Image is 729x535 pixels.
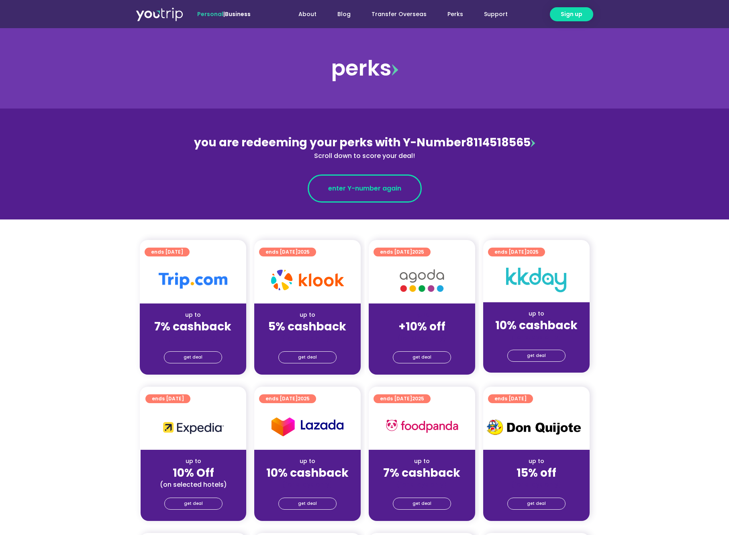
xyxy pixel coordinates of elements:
div: (for stays only) [146,334,240,342]
strong: 10% Off [173,465,214,481]
span: ends [DATE] [265,394,310,403]
a: ends [DATE]2025 [488,248,545,256]
span: get deal [412,498,431,509]
span: 2025 [412,248,424,255]
strong: 10% cashback [266,465,349,481]
div: 8114518565 [190,134,539,161]
span: ends [DATE] [494,394,527,403]
span: enter Y-number again [328,184,401,193]
span: ends [DATE] [152,394,184,403]
strong: 5% cashback [268,319,346,334]
span: get deal [184,498,203,509]
a: get deal [507,498,566,510]
div: (for stays only) [375,334,469,342]
a: get deal [507,350,566,362]
a: ends [DATE] [145,394,190,403]
div: (for stays only) [375,480,469,489]
div: up to [261,311,354,319]
span: get deal [527,350,546,361]
span: get deal [527,498,546,509]
span: 2025 [412,395,424,402]
strong: 15% off [517,465,556,481]
strong: 7% cashback [383,465,460,481]
div: (on selected hotels) [147,480,240,489]
div: up to [261,457,354,465]
div: up to [375,457,469,465]
a: get deal [393,351,451,363]
span: get deal [298,498,317,509]
div: up to [490,457,583,465]
a: Blog [327,7,361,22]
span: get deal [412,352,431,363]
span: ends [DATE] [151,248,183,256]
a: ends [DATE]2025 [259,248,316,256]
strong: +10% off [398,319,445,334]
a: ends [DATE] [145,248,190,256]
a: About [288,7,327,22]
a: Perks [437,7,474,22]
a: Support [474,7,518,22]
span: ends [DATE] [265,248,310,256]
div: up to [146,311,240,319]
div: up to [490,310,583,318]
a: Sign up [550,7,593,21]
a: get deal [164,498,223,510]
div: (for stays only) [261,480,354,489]
div: Scroll down to score your deal! [190,151,539,161]
span: get deal [184,352,202,363]
span: 2025 [298,395,310,402]
span: you are redeeming your perks with Y-Number [194,135,466,150]
div: up to [147,457,240,465]
div: (for stays only) [261,334,354,342]
div: (for stays only) [490,480,583,489]
div: (for stays only) [490,333,583,341]
span: ends [DATE] [494,248,539,256]
a: ends [DATE] [488,394,533,403]
a: enter Y-number again [308,174,422,203]
a: Transfer Overseas [361,7,437,22]
span: | [197,10,251,18]
a: ends [DATE]2025 [259,394,316,403]
nav: Menu [272,7,518,22]
a: get deal [393,498,451,510]
strong: 10% cashback [495,318,578,333]
span: Personal [197,10,223,18]
span: 2025 [298,248,310,255]
a: get deal [278,498,337,510]
span: up to [415,311,429,319]
strong: 7% cashback [154,319,231,334]
a: ends [DATE]2025 [374,248,431,256]
span: ends [DATE] [380,394,424,403]
a: Business [225,10,251,18]
a: get deal [164,351,222,363]
span: 2025 [527,248,539,255]
a: ends [DATE]2025 [374,394,431,403]
a: get deal [278,351,337,363]
span: ends [DATE] [380,248,424,256]
span: get deal [298,352,317,363]
span: Sign up [561,10,582,18]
